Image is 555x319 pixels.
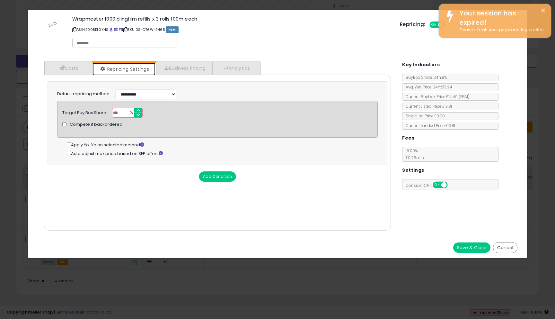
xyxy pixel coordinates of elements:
div: Apply Yo-Yo on selected method [67,141,378,148]
span: 15.00 % [402,148,424,160]
span: OFF [447,182,457,188]
a: Your listing only [119,27,122,32]
h5: Settings [402,166,424,174]
h5: Fees [402,134,414,142]
a: Analytics [212,61,260,75]
a: All offer listings [114,27,118,32]
button: × [541,6,546,14]
a: BuyBox page [109,27,113,32]
span: ON [430,22,438,28]
span: ON [433,182,441,188]
a: Business Pricing [156,61,212,75]
span: Shipping Price: £0.00 [402,113,445,119]
a: Costs [44,61,92,75]
span: % [126,108,136,118]
span: Consider CPT: [402,183,456,188]
h3: Wrapmaster 1000 clingfilm refills x 3 rolls 100m each [72,16,390,21]
div: Your session has expired! [455,9,546,27]
span: Compete if backordered [70,122,122,128]
a: Repricing Settings [92,63,155,76]
img: 216K6lSlCmL._SL60_.jpg [43,16,62,31]
span: ( FBM ) [459,94,470,99]
button: Add Condition [199,171,236,182]
h5: Repricing: [400,22,426,27]
h5: Key Indicators [402,61,440,69]
span: Current Landed Price: £13.81 [402,123,455,128]
span: Current Buybox Price: [402,94,470,99]
label: Default repricing method: [57,91,110,97]
span: Avg. Win Price 24h: £13.24 [402,84,452,90]
div: Please refresh your page and log back in [455,27,546,33]
span: £14.49 [446,94,470,99]
span: £0.25 min [402,155,424,160]
span: BuyBox Share 24h: 8% [402,75,447,80]
p: ASIN: B005EL0X4S | SKU: 0S-CT6W-EN6B [72,24,390,35]
button: Save & Close [453,242,490,253]
div: Auto adjust max price based on SFP offers [67,150,378,157]
span: FBM [166,26,179,33]
button: Cancel [493,242,517,253]
span: Current Listed Price: £13.81 [402,104,452,109]
div: Target Buy Box Share: [62,108,107,116]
